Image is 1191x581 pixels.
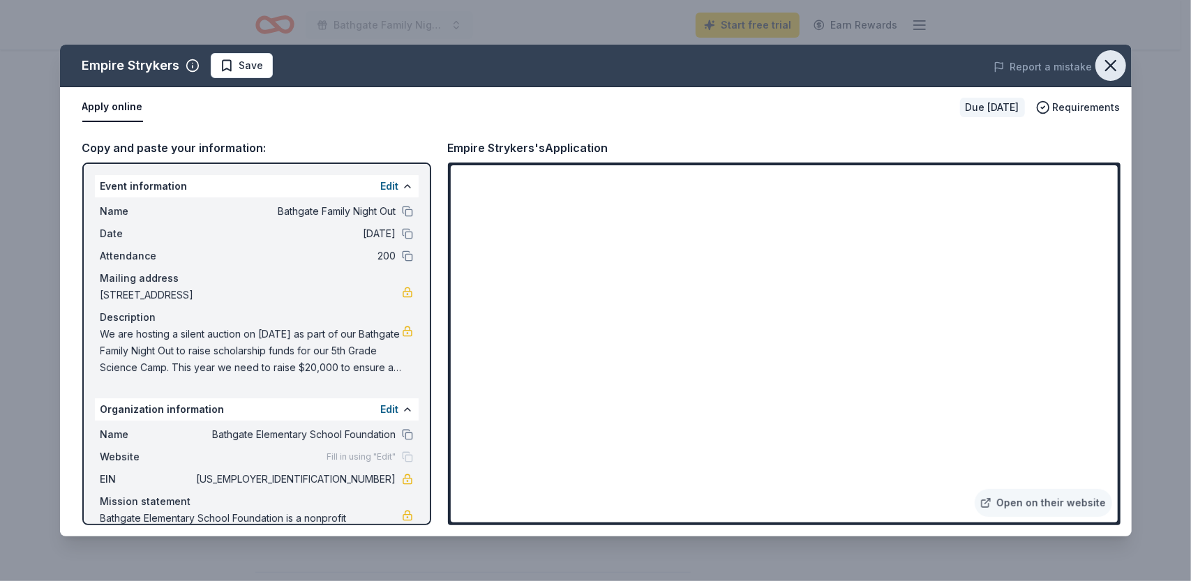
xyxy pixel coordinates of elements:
span: We are hosting a silent auction on [DATE] as part of our Bathgate Family Night Out to raise schol... [100,326,402,376]
span: Name [100,203,194,220]
span: 200 [194,248,396,264]
div: Empire Strykers [82,54,180,77]
span: EIN [100,471,194,488]
div: Due [DATE] [960,98,1025,117]
span: Requirements [1053,99,1121,116]
span: Save [239,57,264,74]
div: Copy and paste your information: [82,139,431,157]
span: Date [100,225,194,242]
div: Mailing address [100,270,413,287]
span: Bathgate Family Night Out [194,203,396,220]
span: Fill in using "Edit" [327,451,396,462]
div: Mission statement [100,493,413,510]
button: Report a mistake [994,59,1093,75]
span: Attendance [100,248,194,264]
span: Bathgate Elementary School Foundation [194,426,396,443]
button: Save [211,53,273,78]
button: Edit [381,401,399,418]
button: Apply online [82,93,143,122]
div: Description [100,309,413,326]
div: Event information [95,175,419,197]
div: Empire Strykers's Application [448,139,608,157]
span: Bathgate Elementary School Foundation is a nonprofit organization focused on education. It is bas... [100,510,402,560]
span: [STREET_ADDRESS] [100,287,402,303]
a: Open on their website [975,489,1112,517]
span: [US_EMPLOYER_IDENTIFICATION_NUMBER] [194,471,396,488]
span: [DATE] [194,225,396,242]
span: Name [100,426,194,443]
button: Requirements [1036,99,1121,116]
span: Website [100,448,194,465]
div: Organization information [95,398,419,421]
button: Edit [381,178,399,195]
